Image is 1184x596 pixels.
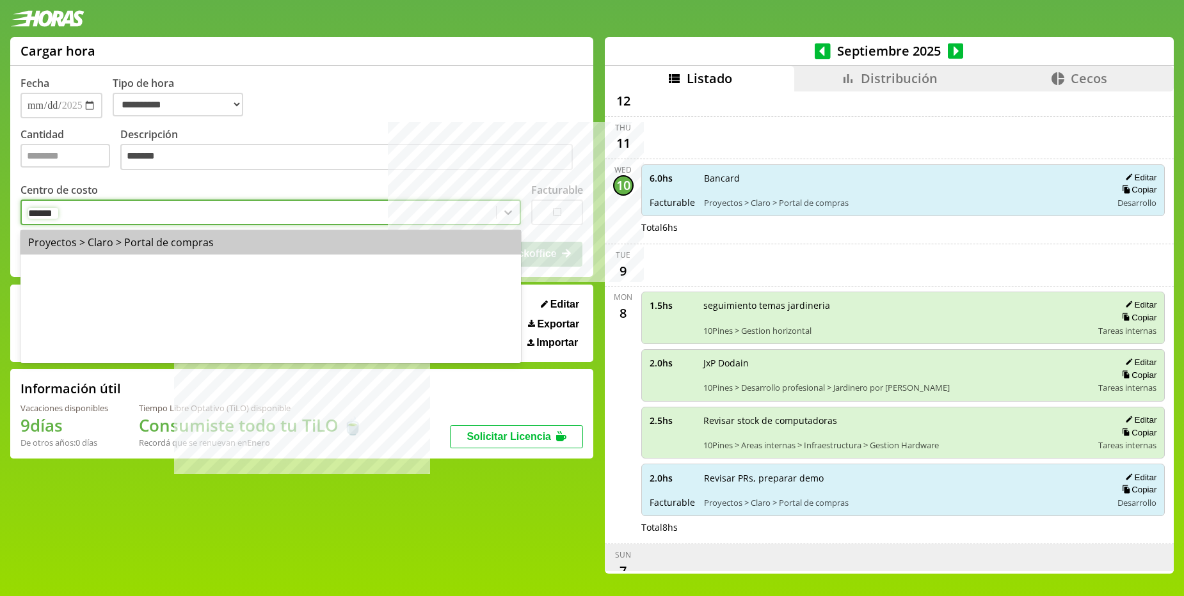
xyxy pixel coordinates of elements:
button: Copiar [1118,484,1156,495]
div: Wed [614,164,632,175]
span: Editar [550,299,579,310]
button: Editar [1121,172,1156,183]
span: seguimiento temas jardineria [703,299,1090,311]
button: Copiar [1118,370,1156,380]
h1: Cargar hora [20,42,95,59]
button: Editar [1121,414,1156,425]
input: Cantidad [20,144,110,168]
span: Facturable [650,496,695,508]
img: logotipo [10,10,84,27]
div: De otros años: 0 días [20,437,108,448]
div: 7 [613,560,634,581]
span: Proyectos > Claro > Portal de compras [704,497,1103,508]
div: scrollable content [605,91,1174,572]
span: 10Pines > Areas internas > Infraestructura > Gestion Hardware [703,439,1090,451]
button: Copiar [1118,184,1156,195]
span: JxP Dodain [703,357,1090,369]
div: 8 [613,302,634,323]
span: Facturable [650,196,695,208]
div: Proyectos > Claro > Portal de compras [20,230,521,255]
span: 6.0 hs [650,172,695,184]
h1: Consumiste todo tu TiLO 🍵 [139,414,363,437]
button: Editar [537,298,583,311]
span: Listado [687,70,732,87]
span: Revisar PRs, preparar demo [704,472,1103,484]
button: Solicitar Licencia [450,425,583,448]
div: 10 [613,175,634,196]
div: Sun [615,549,631,560]
span: Distribución [861,70,938,87]
button: Editar [1121,299,1156,310]
button: Editar [1121,472,1156,483]
label: Fecha [20,76,49,90]
b: Enero [247,437,270,448]
span: Desarrollo [1117,197,1156,208]
button: Copiar [1118,427,1156,438]
button: Exportar [524,318,583,331]
select: Tipo de hora [113,93,243,116]
label: Facturable [531,183,583,197]
div: Recordá que se renuevan en [139,437,363,448]
button: Editar [1121,357,1156,368]
span: 2.0 hs [650,472,695,484]
span: Solicitar Licencia [467,431,551,442]
textarea: Descripción [120,144,573,171]
div: Total 8 hs [641,521,1165,533]
span: 10Pines > Desarrollo profesional > Jardinero por [PERSON_NAME] [703,382,1090,393]
span: Desarrollo [1117,497,1156,508]
h1: 9 días [20,414,108,437]
span: Septiembre 2025 [831,42,948,59]
div: 11 [613,133,634,153]
button: Copiar [1118,312,1156,323]
div: Total 6 hs [641,221,1165,233]
span: Tareas internas [1098,382,1156,393]
div: Thu [615,122,631,133]
span: 10Pines > Gestion horizontal [703,325,1090,336]
div: Tue [616,249,630,260]
span: 1.5 hs [650,299,694,311]
div: 9 [613,260,634,281]
label: Descripción [120,127,583,174]
span: 2.0 hs [650,357,694,369]
span: Cecos [1071,70,1107,87]
span: Tareas internas [1098,439,1156,451]
h2: Información útil [20,380,121,397]
div: Vacaciones disponibles [20,402,108,414]
label: Tipo de hora [113,76,253,118]
span: Tareas internas [1098,325,1156,336]
label: Cantidad [20,127,120,174]
div: Mon [614,292,632,302]
span: Bancard [704,172,1103,184]
span: Exportar [537,318,579,330]
span: Revisar stock de computadoras [703,414,1090,427]
span: Proyectos > Claro > Portal de compras [704,197,1103,208]
div: Tiempo Libre Optativo (TiLO) disponible [139,402,363,414]
span: Importar [536,337,578,349]
label: Centro de costo [20,183,98,197]
div: 12 [613,91,634,111]
span: 2.5 hs [650,414,694,427]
